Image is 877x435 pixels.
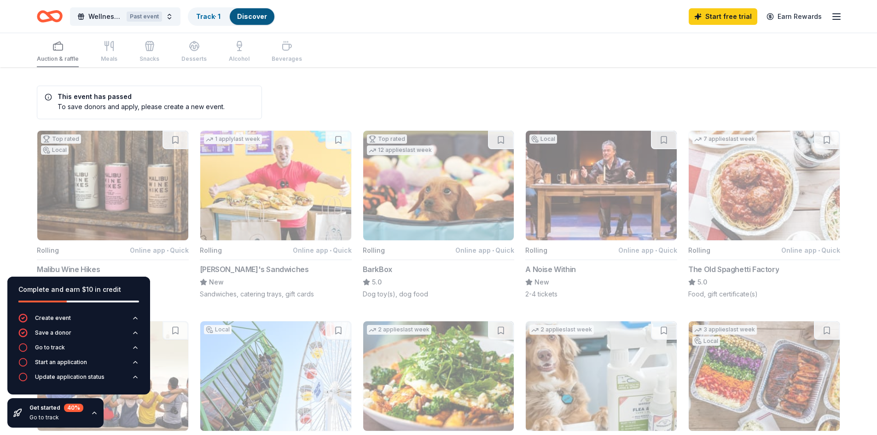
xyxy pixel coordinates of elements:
[200,130,352,299] button: Image for Ike's Sandwiches1 applylast weekRollingOnline app•Quick[PERSON_NAME]'s SandwichesNewSan...
[18,313,139,328] button: Create event
[196,12,221,20] a: Track· 1
[18,358,139,372] button: Start an application
[761,8,827,25] a: Earn Rewards
[29,404,83,412] div: Get started
[237,12,267,20] a: Discover
[37,130,189,299] button: Image for Malibu Wine HikesTop ratedLocalRollingOnline app•QuickMalibu Wine Hikes5.0Gift card for...
[363,130,515,299] button: Image for BarkBoxTop rated12 applieslast weekRollingOnline app•QuickBarkBox5.0Dog toy(s), dog food
[64,404,83,412] div: 40 %
[37,6,63,27] a: Home
[525,130,677,299] button: Image for A Noise WithinLocalRollingOnline app•QuickA Noise WithinNew2-4 tickets
[188,7,275,26] button: Track· 1Discover
[18,328,139,343] button: Save a donor
[70,7,180,26] button: Wellness CampaignPast event
[688,130,840,299] button: Image for The Old Spaghetti Factory7 applieslast weekRollingOnline app•QuickThe Old Spaghetti Fac...
[29,414,83,421] div: Go to track
[35,359,87,366] div: Start an application
[35,314,71,322] div: Create event
[35,344,65,351] div: Go to track
[45,93,225,100] h5: This event has passed
[35,329,71,336] div: Save a donor
[45,102,225,111] div: To save donors and apply, please create a new event.
[689,8,757,25] a: Start free trial
[18,343,139,358] button: Go to track
[127,12,162,22] div: Past event
[18,284,139,295] div: Complete and earn $10 in credit
[18,372,139,387] button: Update application status
[88,11,123,22] span: Wellness Campaign
[35,373,105,381] div: Update application status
